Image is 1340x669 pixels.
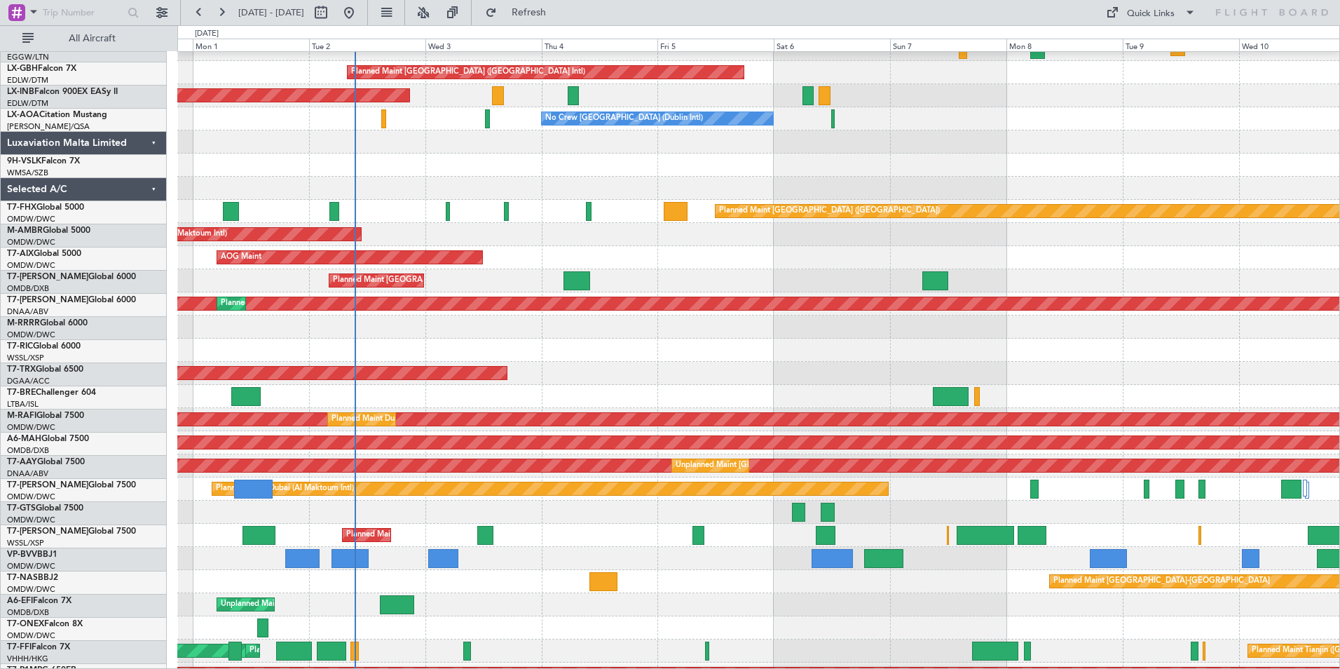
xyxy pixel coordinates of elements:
a: VP-BVVBBJ1 [7,550,57,559]
a: WSSL/XSP [7,538,44,548]
div: Planned Maint Dubai (Al Maktoum Intl) [221,293,359,314]
div: No Crew [GEOGRAPHIC_DATA] (Dublin Intl) [545,108,703,129]
span: T7-[PERSON_NAME] [7,296,88,304]
a: M-AMBRGlobal 5000 [7,227,90,235]
span: T7-[PERSON_NAME] [7,527,88,536]
a: OMDW/DWC [7,561,55,572]
a: OMDW/DWC [7,630,55,641]
span: T7-FFI [7,643,32,651]
div: Sat 6 [774,39,890,51]
input: Trip Number [43,2,123,23]
a: T7-BREChallenger 604 [7,388,96,397]
span: Refresh [500,8,559,18]
a: OMDW/DWC [7,214,55,224]
div: Planned Maint Dubai (Al Maktoum Intl) [346,525,484,546]
span: M-RAFI [7,412,36,420]
a: OMDW/DWC [7,422,55,433]
span: T7-BRE [7,388,36,397]
a: M-RRRRGlobal 6000 [7,319,88,327]
div: Thu 4 [542,39,658,51]
span: LX-GBH [7,65,38,73]
a: OMDW/DWC [7,330,55,340]
a: LX-INBFalcon 900EX EASy II [7,88,118,96]
span: T7-NAS [7,574,38,582]
a: OMDW/DWC [7,260,55,271]
div: Wed 3 [425,39,542,51]
span: T7-GTS [7,504,36,513]
a: T7-AIXGlobal 5000 [7,250,81,258]
a: M-RAFIGlobal 7500 [7,412,84,420]
a: EDLW/DTM [7,98,48,109]
div: Planned Maint [GEOGRAPHIC_DATA] ([GEOGRAPHIC_DATA]) [719,201,940,222]
div: Planned Maint Dubai (Al Maktoum Intl) [331,409,470,430]
a: T7-[PERSON_NAME]Global 7500 [7,527,136,536]
a: OMDW/DWC [7,515,55,525]
a: EGGW/LTN [7,52,49,62]
a: LX-GBHFalcon 7X [7,65,76,73]
div: Quick Links [1127,7,1175,21]
div: Unplanned Maint [GEOGRAPHIC_DATA] ([GEOGRAPHIC_DATA]) [221,594,451,615]
div: Sun 7 [890,39,1006,51]
span: [DATE] - [DATE] [238,6,304,19]
a: OMDB/DXB [7,283,49,294]
a: DNAA/ABV [7,468,48,479]
div: Tue 2 [309,39,425,51]
span: T7-FHX [7,203,36,212]
span: All Aircraft [36,34,148,43]
a: T7-FHXGlobal 5000 [7,203,84,212]
span: A6-MAH [7,435,41,443]
span: LX-AOA [7,111,39,119]
a: T7-[PERSON_NAME]Global 6000 [7,296,136,304]
div: [DATE] [195,28,219,40]
button: Refresh [479,1,563,24]
a: T7-AAYGlobal 7500 [7,458,85,466]
a: T7-FFIFalcon 7X [7,643,70,651]
span: T7-RIC [7,342,33,351]
span: LX-INB [7,88,34,96]
div: Planned Maint [GEOGRAPHIC_DATA]-[GEOGRAPHIC_DATA] [1053,571,1270,592]
a: LTBA/ISL [7,399,39,410]
span: T7-AAY [7,458,37,466]
div: Fri 5 [657,39,774,51]
span: M-RRRR [7,319,40,327]
a: T7-ONEXFalcon 8X [7,620,83,628]
span: 9H-VSLK [7,157,41,165]
div: Mon 1 [193,39,309,51]
a: OMDW/DWC [7,237,55,248]
a: OMDB/DXB [7,445,49,456]
div: Planned Maint [GEOGRAPHIC_DATA] ([GEOGRAPHIC_DATA] Intl) [351,62,585,83]
span: T7-AIX [7,250,34,258]
span: M-AMBR [7,227,43,235]
a: WMSA/SZB [7,168,48,178]
a: OMDW/DWC [7,492,55,502]
span: T7-ONEX [7,620,44,628]
a: [PERSON_NAME]/QSA [7,121,90,132]
div: Tue 9 [1123,39,1239,51]
div: Planned Maint [GEOGRAPHIC_DATA] ([GEOGRAPHIC_DATA] Intl) [333,270,567,291]
span: T7-[PERSON_NAME] [7,273,88,281]
div: Mon 8 [1006,39,1123,51]
a: OMDB/DXB [7,607,49,618]
a: LX-AOACitation Mustang [7,111,107,119]
span: T7-[PERSON_NAME] [7,481,88,489]
div: Planned Maint [GEOGRAPHIC_DATA] ([GEOGRAPHIC_DATA] Intl) [249,640,484,661]
a: 9H-VSLKFalcon 7X [7,157,80,165]
a: T7-TRXGlobal 6500 [7,365,83,374]
a: A6-EFIFalcon 7X [7,597,71,605]
span: T7-TRX [7,365,36,374]
div: AOG Maint [221,247,261,268]
a: WSSL/XSP [7,353,44,363]
a: T7-[PERSON_NAME]Global 7500 [7,481,136,489]
a: A6-MAHGlobal 7500 [7,435,89,443]
a: T7-NASBBJ2 [7,574,58,582]
span: VP-BVV [7,550,37,559]
div: Planned Maint Dubai (Al Maktoum Intl) [216,478,354,499]
a: VHHH/HKG [7,654,48,664]
a: DGAA/ACC [7,376,50,386]
a: DNAA/ABV [7,306,48,317]
a: OMDW/DWC [7,584,55,595]
a: T7-RICGlobal 6000 [7,342,81,351]
div: Unplanned Maint [GEOGRAPHIC_DATA] (Al Maktoum Intl) [676,455,883,476]
a: T7-GTSGlobal 7500 [7,504,83,513]
a: EDLW/DTM [7,75,48,86]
